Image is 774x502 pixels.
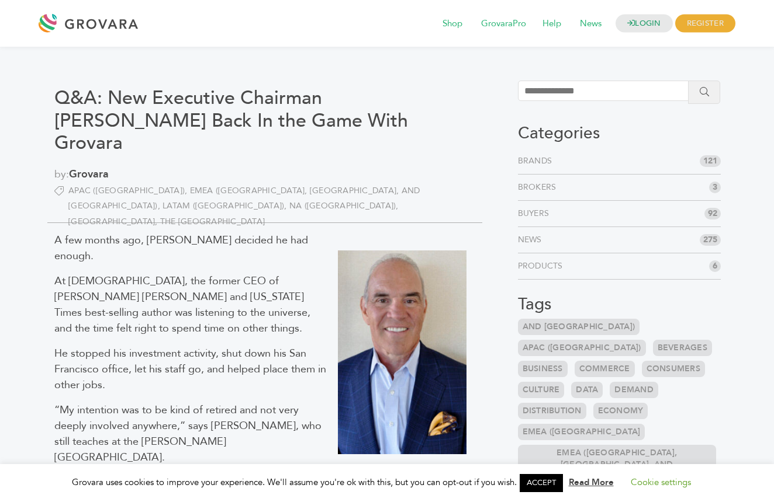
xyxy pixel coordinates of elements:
a: Cookie settings [631,476,691,488]
h3: Tags [518,295,721,315]
span: REGISTER [675,15,735,33]
a: Distribution [518,403,586,419]
a: NA ([GEOGRAPHIC_DATA]) [289,200,399,211]
a: EMEA ([GEOGRAPHIC_DATA], [GEOGRAPHIC_DATA], and [GEOGRAPHIC_DATA]) [68,185,420,212]
a: Brands [518,155,557,167]
a: [GEOGRAPHIC_DATA] [68,216,160,227]
a: Brokers [518,182,561,193]
span: “My intention was to be kind of retired and not very deeply involved anywhere,” says [PERSON_NAME... [54,403,322,465]
span: GrovaraPro [473,13,534,35]
span: by: [54,167,475,183]
span: 6 [709,260,721,272]
a: Consumers [642,361,705,377]
a: APAC ([GEOGRAPHIC_DATA]) [68,185,190,196]
a: EMEA ([GEOGRAPHIC_DATA], [GEOGRAPHIC_DATA], and [GEOGRAPHIC_DATA]) [518,445,716,484]
a: Buyers [518,208,554,219]
span: 92 [704,208,721,219]
a: ACCEPT [520,474,563,492]
span: He stopped his investment activity, shut down his San Francisco office, let his staff go, and hel... [54,346,326,392]
a: Economy [593,403,648,419]
a: the [GEOGRAPHIC_DATA] [160,216,265,227]
a: Beverages [653,340,712,356]
span: Grovara uses cookies to improve your experience. We'll assume you're ok with this, but you can op... [72,476,703,488]
a: Read More [569,476,614,488]
a: GrovaraPro [473,18,534,30]
h1: Q&A: New Executive Chairman [PERSON_NAME] Back In the Game With Grovara [54,87,475,154]
span: 275 [700,234,721,246]
span: News [572,13,610,35]
span: 3 [709,182,721,193]
a: Help [534,18,569,30]
span: Help [534,13,569,35]
a: Business [518,361,568,377]
a: APAC ([GEOGRAPHIC_DATA]) [518,340,646,356]
a: News [518,234,547,246]
a: Demand [610,382,658,398]
a: and [GEOGRAPHIC_DATA]) [518,319,640,335]
span: Shop [434,13,471,35]
a: LOGIN [616,15,673,33]
a: EMEA ([GEOGRAPHIC_DATA] [518,424,645,440]
a: Grovara [69,167,109,182]
h3: Categories [518,124,721,144]
span: 121 [700,155,721,167]
a: News [572,18,610,30]
a: Data [571,382,603,398]
a: Culture [518,382,565,398]
a: Shop [434,18,471,30]
a: Commerce [575,361,635,377]
span: A few months ago, [PERSON_NAME] decided he had enough. [54,233,308,263]
span: At [DEMOGRAPHIC_DATA], the former CEO of [PERSON_NAME] [PERSON_NAME] and [US_STATE] Times best-se... [54,274,310,336]
a: LATAM ([GEOGRAPHIC_DATA]) [163,200,289,211]
a: Products [518,260,568,272]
